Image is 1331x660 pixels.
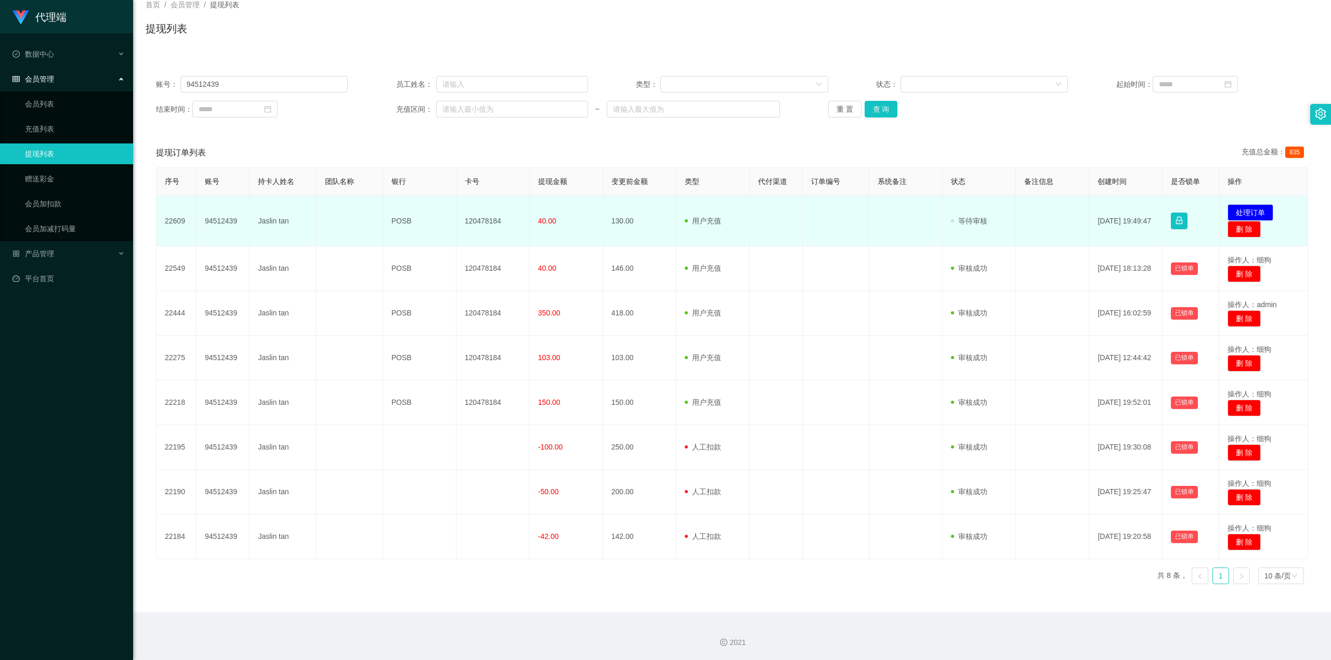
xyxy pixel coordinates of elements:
span: -100.00 [538,443,563,451]
td: 103.00 [603,336,676,380]
button: 已锁单 [1171,486,1198,498]
td: 250.00 [603,425,676,470]
div: 10 条/页 [1264,568,1291,584]
td: 22218 [156,380,197,425]
span: 结束时间： [156,104,192,115]
span: 卡号 [465,177,479,186]
td: 94512439 [197,425,250,470]
li: 上一页 [1192,567,1208,584]
td: Jaslin tan [250,196,316,246]
td: 120478184 [456,380,530,425]
td: 94512439 [197,380,250,425]
img: logo.9652507e.png [12,10,29,25]
a: 会员加减打码量 [25,218,125,239]
span: 类型 [685,177,699,186]
span: 备注信息 [1024,177,1053,186]
span: 用户充值 [685,398,721,406]
td: 94512439 [197,470,250,514]
li: 下一页 [1233,567,1250,584]
button: 删 除 [1228,444,1261,461]
span: 银行 [392,177,406,186]
i: 图标: check-circle-o [12,50,20,58]
span: 首页 [146,1,160,9]
input: 请输入最小值为 [436,101,588,117]
span: 40.00 [538,217,556,225]
td: 150.00 [603,380,676,425]
td: 120478184 [456,196,530,246]
i: 图标: left [1197,573,1203,579]
i: 图标: appstore-o [12,250,20,257]
span: 审核成功 [951,309,987,317]
td: Jaslin tan [250,246,316,291]
span: -50.00 [538,487,559,496]
span: 人工扣款 [685,443,721,451]
h1: 代理端 [35,1,67,34]
span: / [164,1,166,9]
span: 序号 [165,177,179,186]
td: 120478184 [456,336,530,380]
td: [DATE] 12:44:42 [1089,336,1163,380]
span: 操作人：细狗 [1228,345,1271,353]
span: 类型： [636,79,660,90]
li: 共 8 条， [1157,567,1188,584]
input: 请输入最大值为 [607,101,780,117]
span: 操作 [1228,177,1242,186]
div: 充值总金额： [1242,147,1308,159]
span: 订单编号 [811,177,840,186]
span: 账号 [205,177,219,186]
td: 120478184 [456,246,530,291]
span: 充值区间： [396,104,437,115]
td: 22184 [156,514,197,559]
a: 会员列表 [25,94,125,114]
span: 操作人：细狗 [1228,524,1271,532]
input: 请输入 [436,76,588,93]
td: 22549 [156,246,197,291]
td: 200.00 [603,470,676,514]
button: 删 除 [1228,310,1261,327]
span: 状态： [876,79,901,90]
button: 已锁单 [1171,441,1198,454]
span: 操作人：细狗 [1228,479,1271,487]
button: 已锁单 [1171,397,1198,409]
td: Jaslin tan [250,291,316,336]
span: 持卡人姓名 [258,177,294,186]
td: 22444 [156,291,197,336]
span: 状态 [951,177,965,186]
button: 删 除 [1228,266,1261,282]
td: Jaslin tan [250,380,316,425]
td: Jaslin tan [250,470,316,514]
span: -42.00 [538,532,559,540]
span: 数据中心 [12,50,54,58]
span: 审核成功 [951,398,987,406]
td: POSB [383,246,456,291]
td: Jaslin tan [250,425,316,470]
td: POSB [383,291,456,336]
td: 130.00 [603,196,676,246]
td: [DATE] 19:20:58 [1089,514,1163,559]
button: 已锁单 [1171,262,1198,275]
span: 操作人：细狗 [1228,434,1271,443]
span: 操作人：细狗 [1228,256,1271,264]
span: 等待审核 [951,217,987,225]
span: 用户充值 [685,353,721,362]
a: 会员加扣款 [25,193,125,214]
button: 已锁单 [1171,307,1198,320]
span: 审核成功 [951,487,987,496]
td: 22609 [156,196,197,246]
i: 图标: down [1291,573,1298,580]
i: 图标: down [1055,81,1062,88]
td: [DATE] 19:49:47 [1089,196,1163,246]
span: 提现金额 [538,177,567,186]
a: 代理端 [12,12,67,21]
button: 处理订单 [1228,204,1273,221]
span: 审核成功 [951,353,987,362]
span: 操作人：细狗 [1228,390,1271,398]
td: [DATE] 19:52:01 [1089,380,1163,425]
td: POSB [383,380,456,425]
span: 用户充值 [685,217,721,225]
span: 起始时间： [1116,79,1153,90]
span: 103.00 [538,353,560,362]
span: 系统备注 [878,177,907,186]
td: Jaslin tan [250,514,316,559]
li: 1 [1212,567,1229,584]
